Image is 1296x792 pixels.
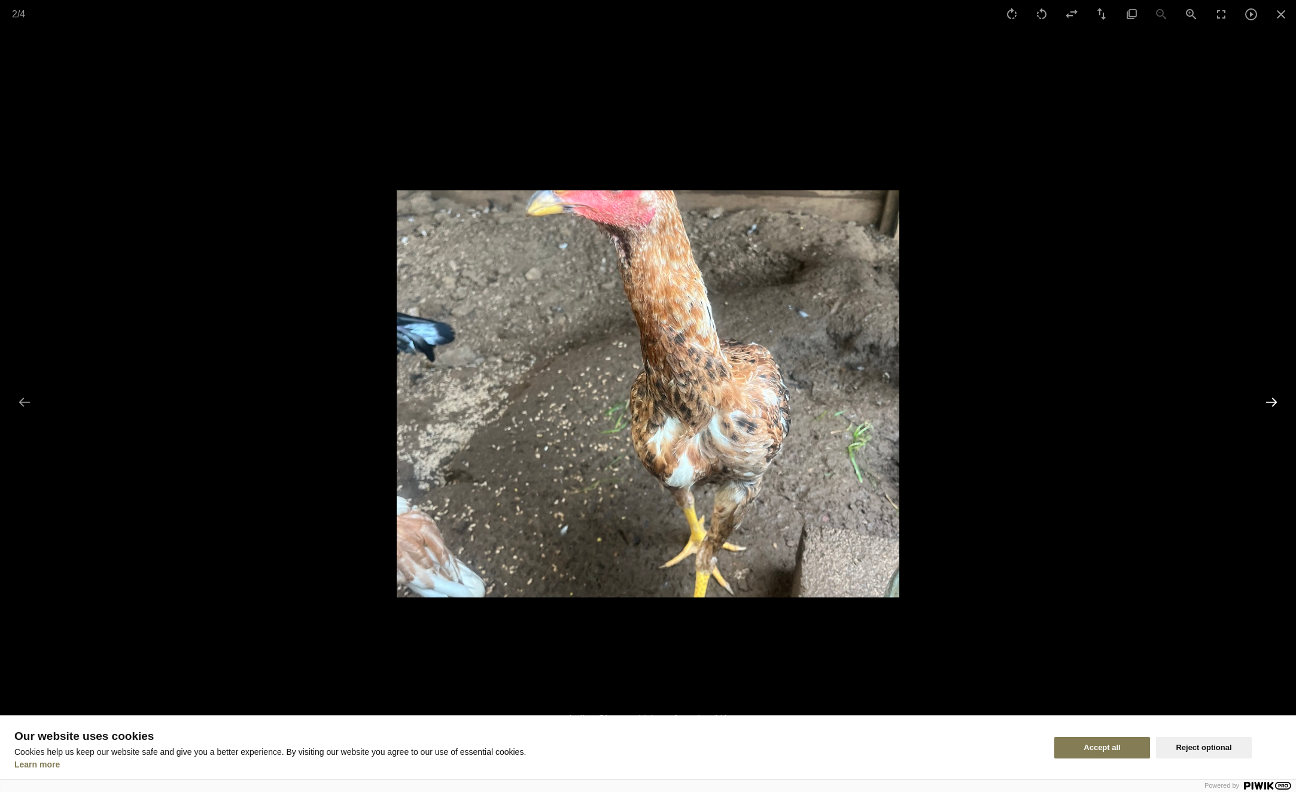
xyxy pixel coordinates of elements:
span: Powered by [1204,782,1239,789]
button: Next slide [1259,390,1284,414]
span: 2 [12,9,17,19]
button: Previous slide [12,390,37,414]
img: Indigo Gigante chickens for sale - 2/4 [397,190,899,597]
span: 4 [20,9,25,19]
span: Our website uses cookies [14,730,1040,742]
p: Cookies help us keep our website safe and give you a better experience. By visiting our website y... [14,747,1040,757]
button: Accept all [1054,737,1150,758]
button: Reject optional [1156,737,1252,758]
a: Learn more [14,760,60,769]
